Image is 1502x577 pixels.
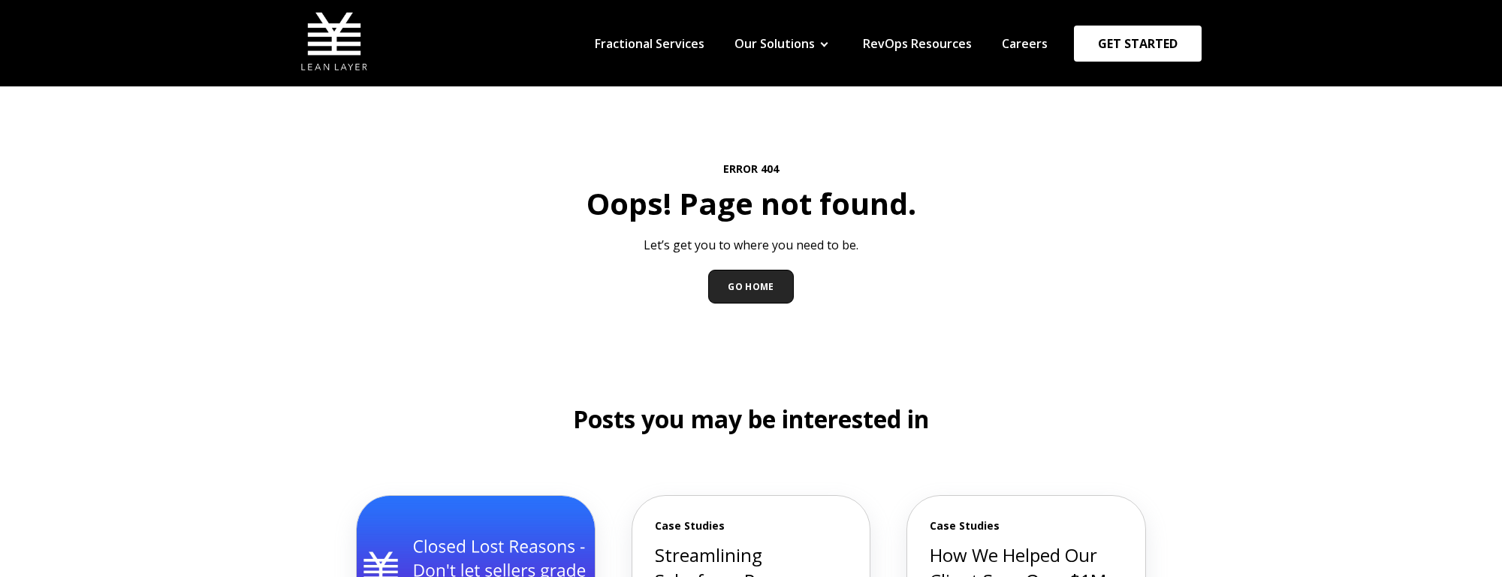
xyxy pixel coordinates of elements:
[300,8,368,75] img: Lean Layer Logo
[1074,26,1202,62] a: GET STARTED
[863,35,972,52] a: RevOps Resources
[338,183,1164,225] h1: Oops! Page not found.
[338,237,1164,253] p: Let’s get you to where you need to be.
[734,35,815,52] a: Our Solutions
[338,162,1164,177] span: ERROR 404
[1002,35,1048,52] a: Careers
[595,35,704,52] a: Fractional Services
[655,518,848,533] span: Case Studies
[338,403,1164,437] h2: Posts you may be interested in
[580,35,1063,52] div: Navigation Menu
[930,518,1123,533] span: Case Studies
[708,270,794,304] a: GO HOME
